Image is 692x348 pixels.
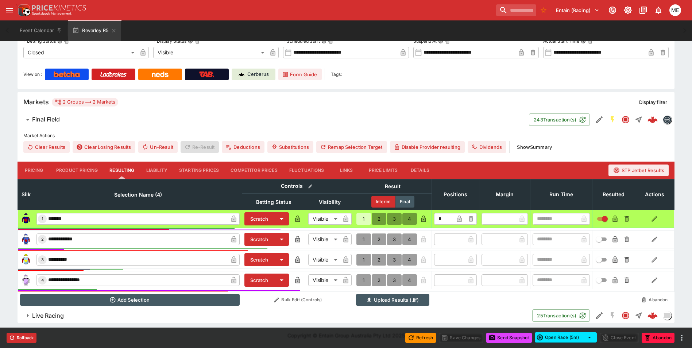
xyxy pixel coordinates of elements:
[403,162,436,179] button: Details
[606,113,619,126] button: SGM Enabled
[663,311,672,320] div: liveracing
[267,141,313,153] button: Substitutions
[32,116,60,123] h6: Final Field
[356,233,371,245] button: 1
[308,254,340,266] div: Visible
[372,254,386,266] button: 2
[395,196,414,208] button: Final
[621,4,634,17] button: Toggle light/dark mode
[647,310,658,321] div: 4feb923b-2a4a-43dd-b034-cd7f5bbde5ee
[445,39,450,44] button: Copy To Clipboard
[40,216,45,221] span: 1
[647,115,658,125] div: da424f01-6aab-43b6-b25c-fe31560eaf37
[244,294,352,306] button: Bulk Edit (Controls)
[635,179,674,210] th: Actions
[328,39,333,44] button: Copy To Clipboard
[308,274,340,286] div: Visible
[40,237,45,242] span: 2
[356,254,371,266] button: 1
[405,333,436,343] button: Refresh
[538,4,549,16] button: No Bookmarks
[513,141,556,153] button: ShowSummary
[16,3,31,18] img: PriceKinetics Logo
[54,71,80,77] img: Betcha
[18,308,532,323] button: Live Racing
[140,162,173,179] button: Liability
[138,141,177,153] button: Un-Result
[413,38,437,44] p: Suspend At
[330,162,363,179] button: Links
[194,39,200,44] button: Copy To Clipboard
[581,39,586,44] button: Actual Start TimeCopy To Clipboard
[23,69,42,80] label: View on :
[73,141,135,153] button: Clear Losing Results
[632,309,645,322] button: Straight
[100,71,127,77] img: Ladbrokes
[621,115,630,124] svg: Closed
[669,4,681,16] div: Matt Easter
[535,332,597,343] div: split button
[402,233,417,245] button: 4
[647,310,658,321] img: logo-cerberus--red.svg
[637,294,672,306] button: Abandon
[642,333,674,343] button: Abandon
[153,47,267,58] div: Visible
[438,39,443,44] button: Suspend AtCopy To Clipboard
[32,5,86,11] img: PriceKinetics
[239,71,244,77] img: Cerberus
[15,20,66,41] button: Event Calendar
[20,213,32,225] img: runner 1
[321,39,326,44] button: Scheduled StartCopy To Clipboard
[606,4,619,17] button: Connected to PK
[173,162,225,179] button: Starting Prices
[652,4,665,17] button: Notifications
[57,39,62,44] button: Betting StatusCopy To Clipboard
[23,141,70,153] button: Clear Results
[356,274,371,286] button: 1
[402,213,417,225] button: 4
[3,4,16,17] button: open drawer
[354,179,432,193] th: Result
[244,274,274,287] button: Scratch
[7,333,36,343] button: Rollback
[244,212,274,225] button: Scratch
[593,113,606,126] button: Edit Detail
[20,274,32,286] img: runner 4
[20,294,240,306] button: Add Selection
[283,162,330,179] button: Fluctuations
[663,116,671,124] img: betmakers
[402,274,417,286] button: 4
[40,278,45,283] span: 4
[390,141,465,153] button: Disable Provider resulting
[468,141,506,153] button: Dividends
[40,257,45,262] span: 3
[106,190,170,199] span: Selection Name (4)
[645,308,660,323] a: 4feb923b-2a4a-43dd-b034-cd7f5bbde5ee
[606,309,619,322] button: SGM Disabled
[637,4,650,17] button: Documentation
[244,233,274,246] button: Scratch
[247,71,269,78] p: Cerberus
[18,179,34,210] th: Silk
[55,98,115,107] div: 2 Groups 2 Markets
[663,312,671,320] img: liveracing
[244,253,274,266] button: Scratch
[278,69,322,80] a: Form Guide
[283,38,320,44] p: Scheduled Start
[387,254,402,266] button: 3
[635,96,672,108] button: Display filter
[621,311,630,320] svg: Closed
[432,179,479,210] th: Positions
[552,4,604,16] button: Select Tenant
[225,162,283,179] button: Competitor Prices
[153,38,186,44] p: Display Status
[592,179,635,210] th: Resulted
[331,69,342,80] label: Tags:
[23,47,137,58] div: Closed
[222,141,264,153] button: Deductions
[372,233,386,245] button: 2
[543,38,579,44] p: Actual Start Time
[188,39,193,44] button: Display StatusCopy To Clipboard
[242,179,354,193] th: Controls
